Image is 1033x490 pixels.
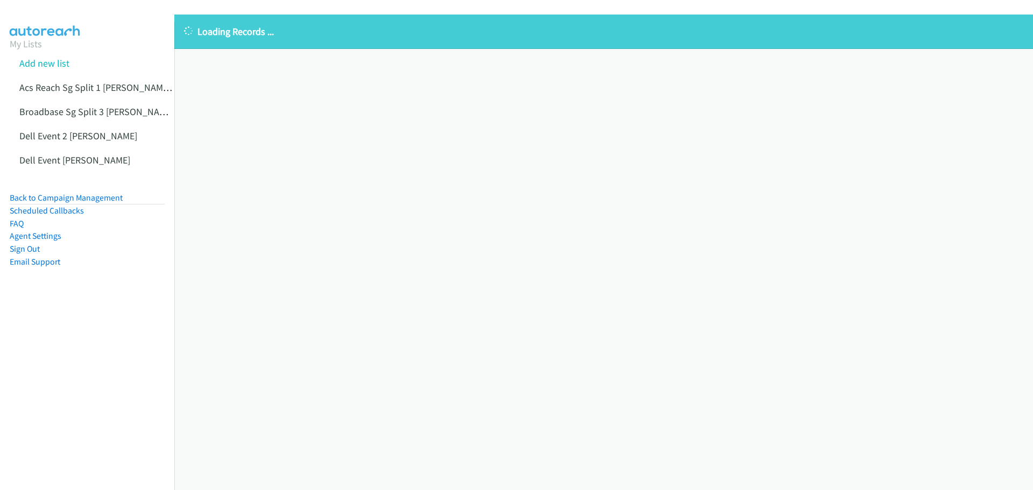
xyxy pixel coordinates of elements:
[19,81,172,94] a: Acs Reach Sg Split 1 [PERSON_NAME]
[19,154,130,166] a: Dell Event [PERSON_NAME]
[10,218,24,229] a: FAQ
[19,105,174,118] a: Broadbase Sg Split 3 [PERSON_NAME]
[10,244,40,254] a: Sign Out
[10,38,42,50] a: My Lists
[10,193,123,203] a: Back to Campaign Management
[184,24,1023,39] p: Loading Records ...
[10,205,84,216] a: Scheduled Callbacks
[10,231,61,241] a: Agent Settings
[19,130,137,142] a: Dell Event 2 [PERSON_NAME]
[19,57,69,69] a: Add new list
[10,257,60,267] a: Email Support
